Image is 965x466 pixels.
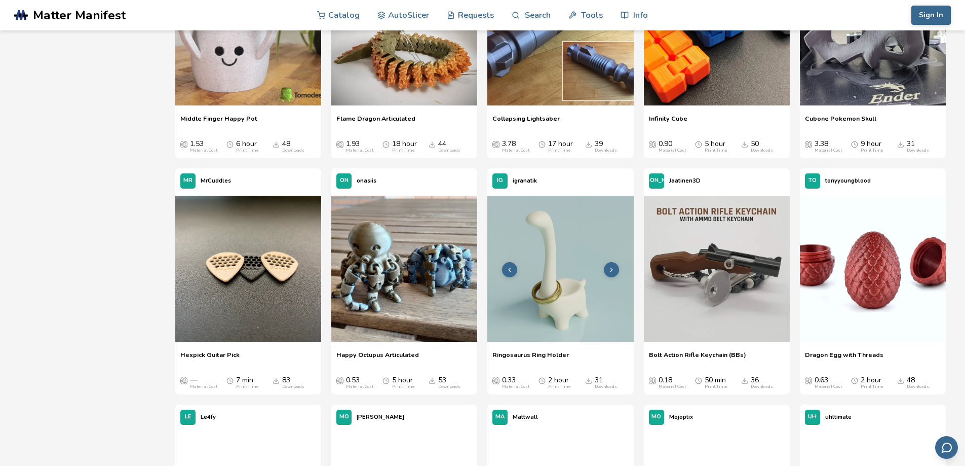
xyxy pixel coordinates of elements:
a: Cubone Pokemon Skull [805,115,876,130]
span: Average Print Time [538,140,546,148]
span: Average Print Time [851,140,858,148]
a: Flame Dragon Articulated [336,115,415,130]
div: Material Cost [815,384,842,389]
span: Average Cost [336,140,343,148]
div: Downloads [282,384,304,389]
div: Downloads [595,384,617,389]
div: 5 hour [392,376,414,389]
span: Downloads [897,376,904,384]
span: MO [651,414,661,420]
div: 31 [595,376,617,389]
div: 6 hour [236,140,258,153]
span: Downloads [741,376,748,384]
div: Print Time [236,384,258,389]
div: Material Cost [815,148,842,153]
span: TO [808,177,817,184]
span: Downloads [429,140,436,148]
span: Average Print Time [382,376,390,384]
span: MR [183,177,192,184]
div: Downloads [751,384,773,389]
div: 2 hour [861,376,883,389]
div: 36 [751,376,773,389]
a: Collapsing Lightsaber [492,115,560,130]
span: Average Cost [805,376,812,384]
div: Material Cost [190,148,217,153]
p: uhltimate [825,412,852,422]
div: 53 [438,376,460,389]
div: 48 [907,376,929,389]
p: [PERSON_NAME] [357,412,404,422]
span: — [190,376,197,384]
div: 17 hour [548,140,573,153]
div: Downloads [595,148,617,153]
span: Average Cost [492,140,499,148]
p: Mojoptix [669,412,693,422]
div: Print Time [548,384,570,389]
div: 50 min [705,376,727,389]
div: 3.38 [815,140,842,153]
p: Mattwall [513,412,538,422]
div: 0.63 [815,376,842,389]
p: onasiis [357,175,376,186]
span: Average Print Time [382,140,390,148]
div: 1.53 [190,140,217,153]
div: 3.78 [502,140,529,153]
div: Material Cost [346,384,373,389]
div: Print Time [548,148,570,153]
span: Average Cost [649,140,656,148]
a: Happy Octupus Articulated [336,351,419,366]
span: Average Cost [649,376,656,384]
div: 31 [907,140,929,153]
div: Downloads [751,148,773,153]
a: Hexpick Guitar Pick [180,351,240,366]
div: 83 [282,376,304,389]
span: MA [495,414,505,420]
span: Infinity Cube [649,115,687,130]
span: Average Print Time [538,376,546,384]
div: 2 hour [548,376,570,389]
span: Downloads [585,140,592,148]
div: 48 [282,140,304,153]
span: Downloads [273,376,280,384]
span: UH [808,414,817,420]
span: Downloads [273,140,280,148]
div: 0.90 [659,140,686,153]
div: 1.93 [346,140,373,153]
span: Average Print Time [695,140,702,148]
div: Material Cost [502,148,529,153]
span: IG [497,177,503,184]
p: tonyyoungblood [825,175,871,186]
span: Average Cost [336,376,343,384]
span: Downloads [897,140,904,148]
div: Print Time [392,384,414,389]
div: Print Time [861,148,883,153]
div: Downloads [907,148,929,153]
p: Le4fy [201,412,216,422]
span: ON [340,177,349,184]
div: 0.18 [659,376,686,389]
div: Material Cost [659,384,686,389]
div: 18 hour [392,140,417,153]
span: Downloads [585,376,592,384]
span: Average Print Time [851,376,858,384]
div: Print Time [236,148,258,153]
a: Middle Finger Happy Pot [180,115,257,130]
div: Downloads [282,148,304,153]
span: Average Cost [180,140,187,148]
a: Dragon Egg with Threads [805,351,883,366]
a: Bolt Action Rifle Keychain (BBs) [649,351,746,366]
div: Material Cost [502,384,529,389]
span: Matter Manifest [33,8,126,22]
div: Material Cost [659,148,686,153]
span: MO [339,414,349,420]
div: Material Cost [190,384,217,389]
span: Average Cost [180,376,187,384]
